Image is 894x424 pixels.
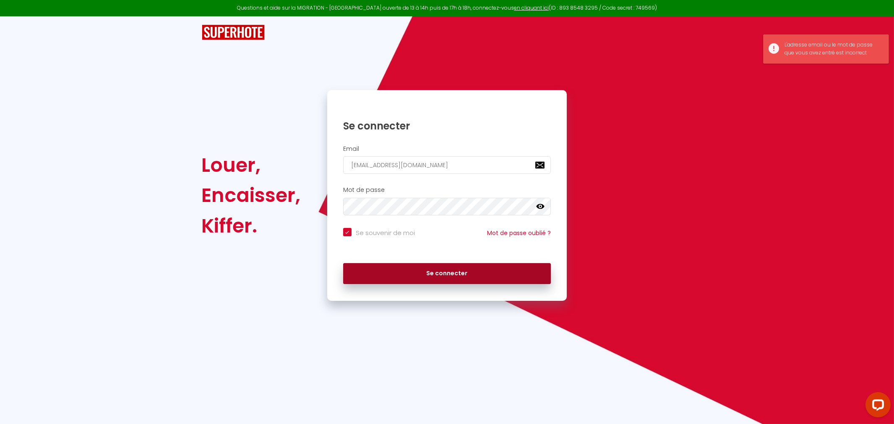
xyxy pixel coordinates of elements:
h2: Email [343,145,551,153]
div: Encaisser, [202,180,301,210]
input: Ton Email [343,156,551,174]
h2: Mot de passe [343,186,551,194]
img: SuperHote logo [202,25,265,40]
div: Kiffer. [202,211,301,241]
div: Louer, [202,150,301,180]
h1: Se connecter [343,119,551,132]
div: L'adresse email ou le mot de passe que vous avez entré est incorrect [785,41,880,57]
a: Mot de passe oublié ? [487,229,551,237]
iframe: LiveChat chat widget [859,389,894,424]
a: en cliquant ici [514,4,549,11]
button: Se connecter [343,263,551,284]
